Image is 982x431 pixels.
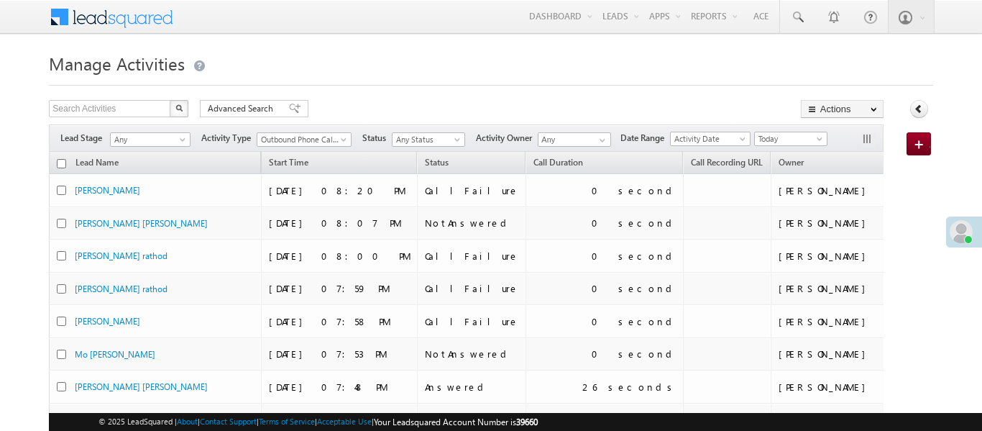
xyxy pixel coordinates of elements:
input: Check all records [57,159,66,168]
a: Contact Support [200,417,257,426]
a: Start Time [262,155,316,173]
a: Terms of Service [259,417,315,426]
span: Call Recording URL [691,157,763,168]
a: Outbound Phone Call Activity [257,132,352,147]
span: Your Leadsquared Account Number is [374,417,538,427]
button: Actions [801,100,884,118]
span: Any Status [393,133,461,146]
a: [PERSON_NAME] [PERSON_NAME] [75,218,208,229]
span: Activity Owner [476,132,538,145]
div: 0 second [592,282,677,295]
div: 0 second [592,184,677,197]
a: Acceptable Use [317,417,372,426]
div: [PERSON_NAME] .d [779,250,898,263]
div: CallFailure [425,250,519,263]
div: [PERSON_NAME] .d [779,348,898,360]
div: [DATE] 08:20 PM [269,184,410,197]
span: Start Time [269,157,308,168]
a: Any Status [392,132,465,147]
div: NotAnswered [425,217,519,230]
span: Owner [779,157,804,168]
a: Status [418,155,456,173]
img: Search [175,104,183,112]
a: [PERSON_NAME] [75,316,140,327]
span: Status [362,132,392,145]
div: CallFailure [425,315,519,328]
div: [PERSON_NAME] .d [779,381,898,394]
div: CallFailure [425,184,519,197]
span: Date Range [620,132,670,145]
div: [DATE] 08:00 PM [269,250,410,263]
a: Today [754,132,827,146]
div: [PERSON_NAME] .d [779,184,898,197]
div: 0 second [592,315,677,328]
a: Show All Items [592,133,610,148]
span: Status [425,157,449,168]
div: [PERSON_NAME] .d [779,315,898,328]
span: Advanced Search [208,102,277,115]
a: [PERSON_NAME] [PERSON_NAME] [75,381,208,392]
span: Call Duration [533,157,583,168]
span: Any [111,133,185,146]
span: Activity Type [201,132,257,145]
div: [DATE] 07:59 PM [269,282,410,295]
div: NotAnswered [425,348,519,360]
span: Activity Date [671,132,745,145]
span: 39660 [516,417,538,427]
a: Any [110,132,191,147]
span: Today [755,132,823,145]
span: Lead Stage [60,132,108,145]
div: [PERSON_NAME] .d [779,282,898,295]
span: © 2025 LeadSquared | | | | | [98,415,538,429]
input: Type to Search [538,132,611,147]
a: Call Duration [526,155,590,173]
div: 26 seconds [582,381,677,394]
div: 0 second [592,217,677,230]
a: Mo [PERSON_NAME] [75,349,155,360]
div: [DATE] 07:58 PM [269,315,410,328]
div: [DATE] 08:07 PM [269,217,410,230]
span: Outbound Phone Call Activity [257,133,344,146]
div: [DATE] 07:53 PM [269,348,410,360]
div: [DATE] 07:48 PM [269,381,410,394]
a: [PERSON_NAME] [75,185,140,196]
span: Lead Name [68,155,126,173]
span: Manage Activities [49,52,185,75]
a: Activity Date [670,132,751,146]
div: Answered [425,381,519,394]
a: About [177,417,198,426]
div: 0 second [592,348,677,360]
a: [PERSON_NAME] rathod [75,283,168,294]
div: CallFailure [425,282,519,295]
div: 0 second [592,250,677,263]
a: [PERSON_NAME] rathod [75,250,168,261]
div: [PERSON_NAME] .d [779,217,898,230]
